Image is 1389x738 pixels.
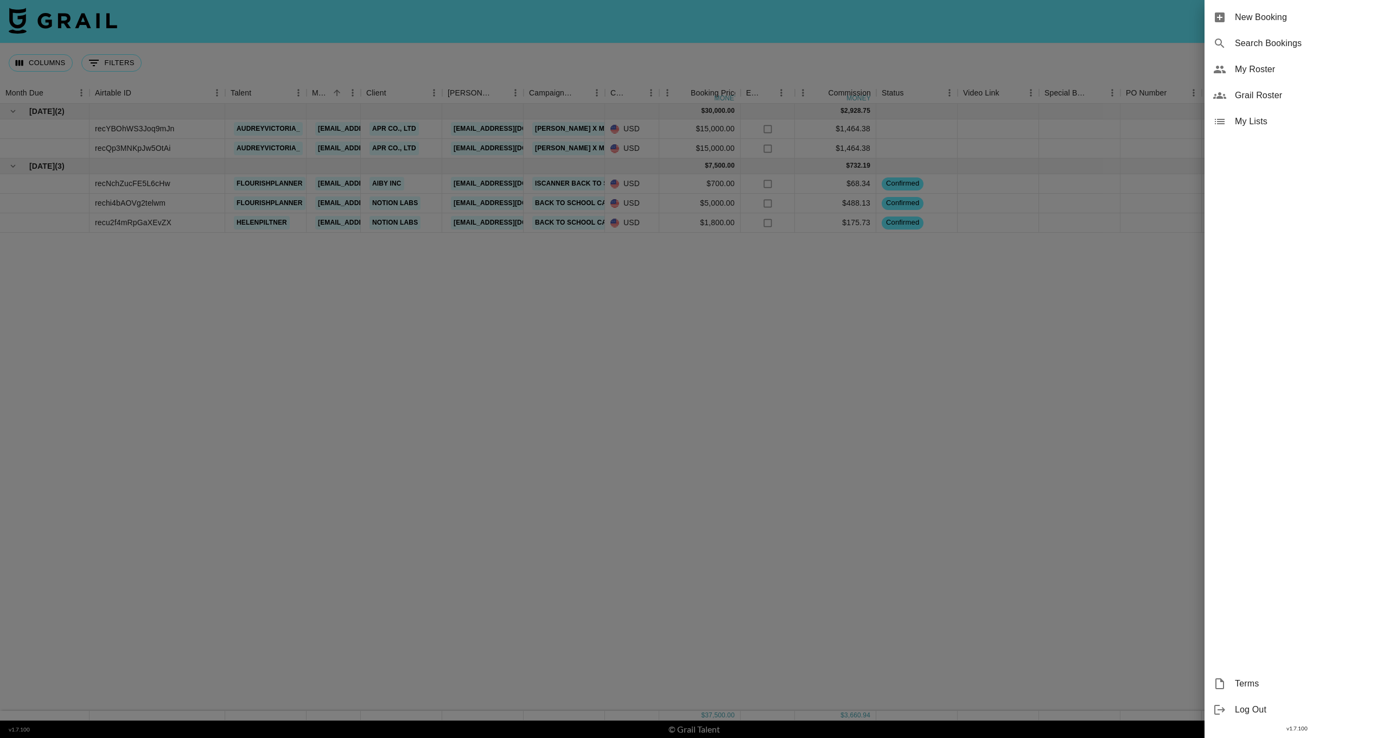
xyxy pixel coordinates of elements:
div: Grail Roster [1205,82,1389,109]
span: Grail Roster [1235,89,1380,102]
div: New Booking [1205,4,1389,30]
span: Log Out [1235,703,1380,716]
span: My Roster [1235,63,1380,76]
div: v 1.7.100 [1205,723,1389,734]
span: Terms [1235,677,1380,690]
span: New Booking [1235,11,1380,24]
div: Search Bookings [1205,30,1389,56]
div: Log Out [1205,697,1389,723]
div: My Roster [1205,56,1389,82]
span: My Lists [1235,115,1380,128]
div: Terms [1205,671,1389,697]
div: My Lists [1205,109,1389,135]
span: Search Bookings [1235,37,1380,50]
